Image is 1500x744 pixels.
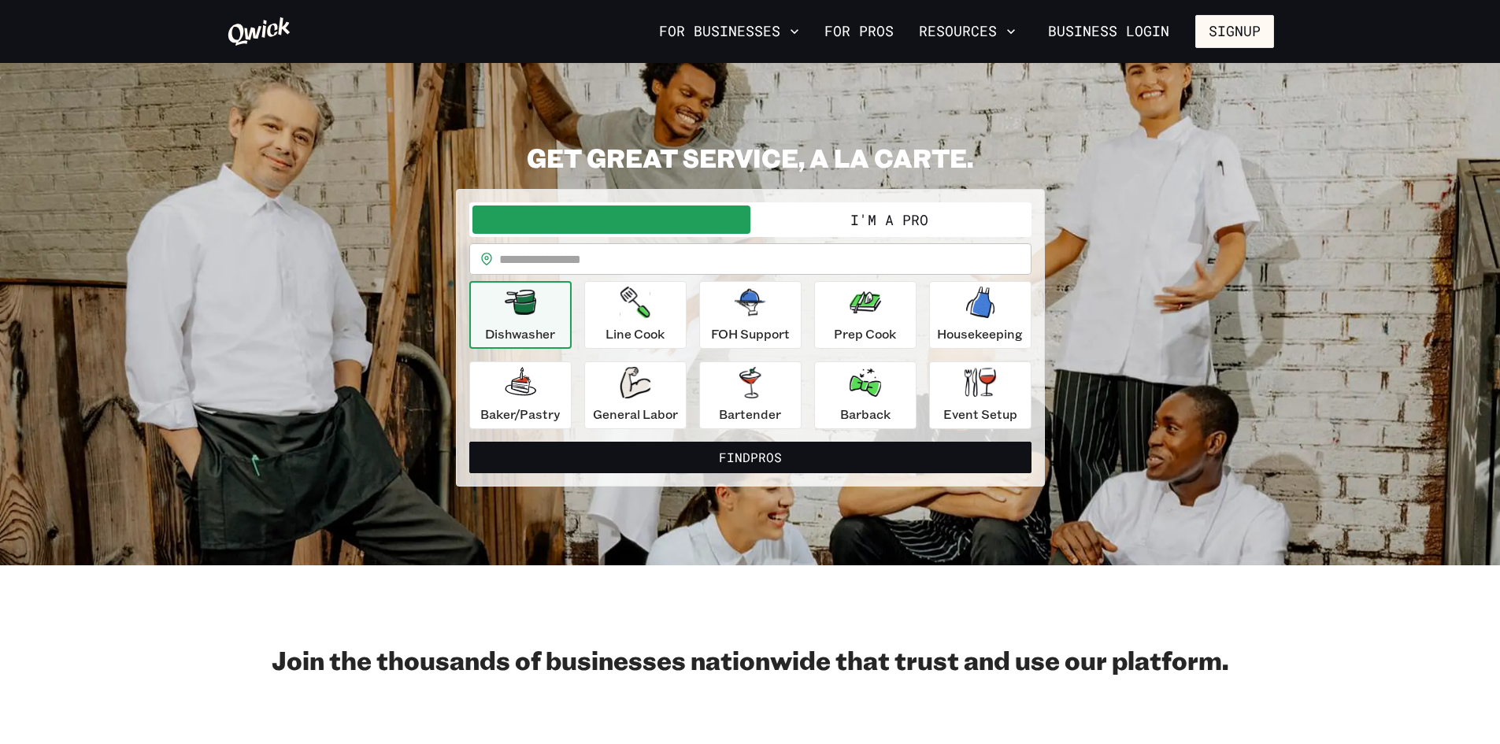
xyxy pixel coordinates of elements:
[840,405,891,424] p: Barback
[929,361,1031,429] button: Event Setup
[469,361,572,429] button: Baker/Pastry
[937,324,1023,343] p: Housekeeping
[699,361,802,429] button: Bartender
[818,18,900,45] a: For Pros
[456,142,1045,173] h2: GET GREAT SERVICE, A LA CARTE.
[472,205,750,234] button: I'm a Business
[711,324,790,343] p: FOH Support
[699,281,802,349] button: FOH Support
[1035,15,1183,48] a: Business Login
[943,405,1017,424] p: Event Setup
[593,405,678,424] p: General Labor
[584,361,687,429] button: General Labor
[469,442,1031,473] button: FindPros
[485,324,555,343] p: Dishwasher
[814,361,917,429] button: Barback
[834,324,896,343] p: Prep Cook
[719,405,781,424] p: Bartender
[480,405,560,424] p: Baker/Pastry
[929,281,1031,349] button: Housekeeping
[750,205,1028,234] button: I'm a Pro
[913,18,1022,45] button: Resources
[584,281,687,349] button: Line Cook
[653,18,806,45] button: For Businesses
[227,644,1274,676] h2: Join the thousands of businesses nationwide that trust and use our platform.
[814,281,917,349] button: Prep Cook
[1195,15,1274,48] button: Signup
[469,281,572,349] button: Dishwasher
[606,324,665,343] p: Line Cook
